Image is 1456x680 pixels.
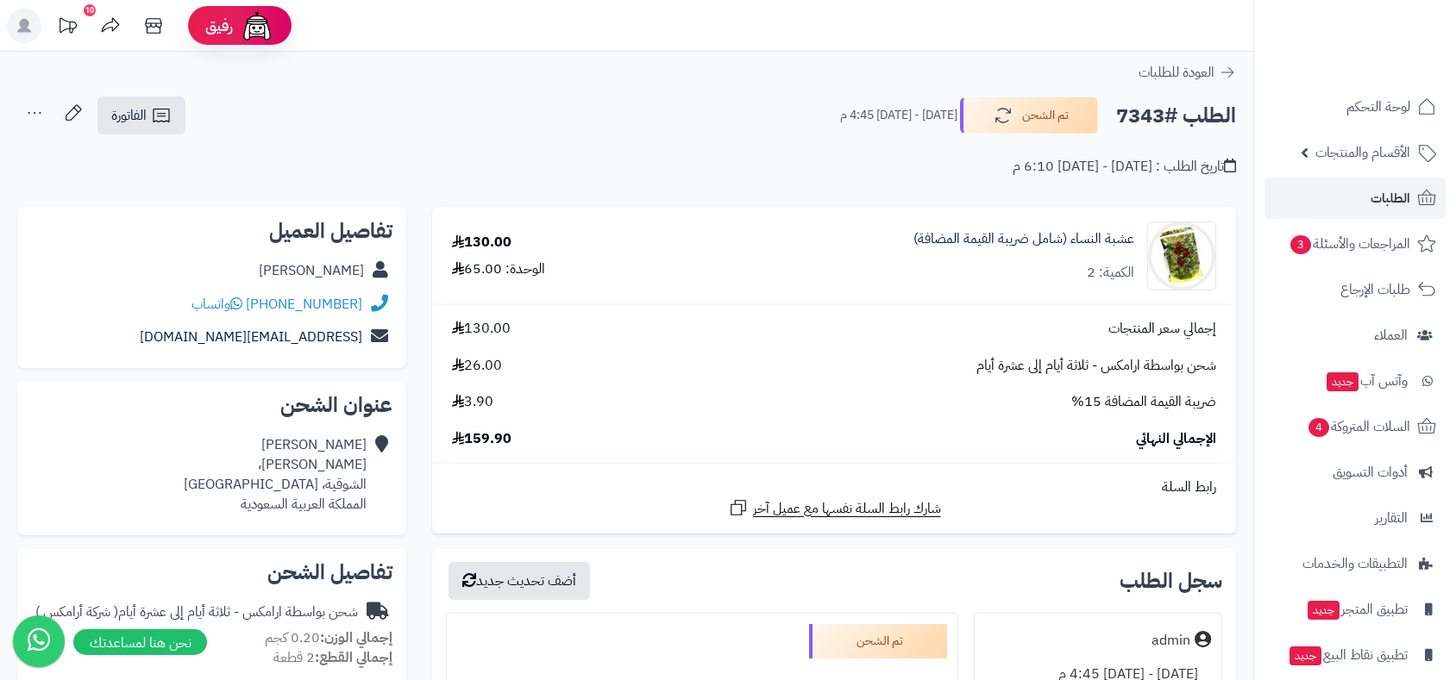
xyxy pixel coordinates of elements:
[140,327,362,347] a: [EMAIL_ADDRESS][DOMAIN_NAME]
[1108,319,1216,339] span: إجمالي سعر المنتجات
[1288,643,1408,667] span: تطبيق نقاط البيع
[46,9,89,47] a: تحديثات المنصة
[452,392,493,412] span: 3.90
[246,294,362,315] a: [PHONE_NUMBER]
[315,647,392,668] strong: إجمالي القطع:
[1087,263,1134,283] div: الكمية: 2
[240,9,274,43] img: ai-face.png
[1148,221,1215,290] img: 543368d074e8fa804b830aadeb4a9af190c-90x90.jpeg
[1346,95,1410,119] span: لوحة التحكم
[31,221,392,241] h2: تفاصيل العميل
[1340,278,1410,302] span: طلبات الإرجاع
[111,105,147,126] span: الفاتورة
[35,602,358,622] div: شحن بواسطة ارامكس - ثلاثة أيام إلى عشرة أيام
[1265,589,1446,630] a: تطبيق المتجرجديد
[1290,646,1321,665] span: جديد
[265,627,392,648] small: 0.20 كجم
[1071,392,1216,412] span: ضريبة القيمة المضافة 15%
[1265,269,1446,310] a: طلبات الإرجاع
[452,429,511,449] span: 159.90
[1339,48,1440,84] img: logo-2.png
[452,259,545,279] div: الوحدة: 65.00
[35,602,118,622] span: ( شركة أرامكس )
[1290,235,1311,254] span: 3
[259,261,364,281] div: [PERSON_NAME]
[1315,140,1410,165] span: الأقسام والمنتجات
[1306,597,1408,621] span: تطبيق المتجر
[1265,178,1446,219] a: الطلبات
[1327,372,1359,391] span: جديد
[191,294,242,315] a: واتساب
[273,647,392,668] small: 2 قطعة
[439,477,1229,497] div: رابط السلة
[320,627,392,648] strong: إجمالي الوزن:
[1325,369,1408,393] span: وآتس آب
[1265,86,1446,128] a: لوحة التحكم
[31,395,392,415] h2: عنوان الشحن
[1152,631,1190,651] div: admin
[1371,186,1410,210] span: الطلبات
[1307,415,1410,439] span: السلات المتروكة
[1374,323,1408,347] span: العملاء
[452,319,511,339] span: 130.00
[31,562,392,583] h2: تفاصيل الشحن
[960,97,1098,134] button: تم الشحن
[1116,98,1236,134] h2: الطلب #7343
[1333,460,1408,484] span: أدوات التسويق
[840,107,957,124] small: [DATE] - [DATE] 4:45 م
[1139,62,1214,83] span: العودة للطلبات
[97,97,185,134] a: الفاتورة
[753,499,941,519] span: شارك رابط السلة نفسها مع عميل آخر
[1289,232,1410,256] span: المراجعات والأسئلة
[1013,157,1236,177] div: تاريخ الطلب : [DATE] - [DATE] 6:10 م
[1308,601,1340,620] span: جديد
[1136,429,1216,449] span: الإجمالي النهائي
[1265,223,1446,265] a: المراجعات والأسئلة3
[1302,552,1408,576] span: التطبيقات والخدمات
[205,16,233,36] span: رفيق
[1265,315,1446,356] a: العملاء
[449,562,590,600] button: أضف تحديث جديد
[452,233,511,253] div: 130.00
[1265,452,1446,493] a: أدوات التسويق
[84,4,96,16] div: 10
[1265,360,1446,402] a: وآتس آبجديد
[728,497,941,519] a: شارك رابط السلة نفسها مع عميل آخر
[1265,634,1446,676] a: تطبيق نقاط البيعجديد
[976,356,1216,376] span: شحن بواسطة ارامكس - ثلاثة أيام إلى عشرة أيام
[1120,571,1222,591] h3: سجل الطلب
[452,356,502,376] span: 26.00
[1375,506,1408,530] span: التقارير
[1309,418,1329,437] span: 4
[1139,62,1236,83] a: العودة للطلبات
[1265,497,1446,539] a: التقارير
[1265,543,1446,584] a: التطبيقات والخدمات
[809,624,947,658] div: تم الشحن
[1265,406,1446,447] a: السلات المتروكة4
[913,229,1134,249] a: عشبة النساء (شامل ضريبة القيمة المضافة)
[184,435,367,514] div: [PERSON_NAME] [PERSON_NAME]، الشوقية، [GEOGRAPHIC_DATA] المملكة العربية السعودية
